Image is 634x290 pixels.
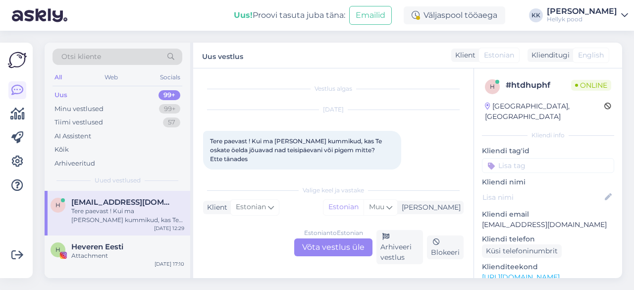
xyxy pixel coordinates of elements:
p: Kliendi email [482,209,614,220]
div: Küsi telefoninumbrit [482,244,562,258]
span: Estonian [484,50,514,60]
div: Tiimi vestlused [54,117,103,127]
span: H [55,246,60,253]
img: Askly Logo [8,51,27,69]
div: [PERSON_NAME] [398,202,461,213]
div: [GEOGRAPHIC_DATA], [GEOGRAPHIC_DATA] [485,101,604,122]
span: helen1381@gmail.com [71,198,174,207]
div: All [53,71,64,84]
div: Hellyk pood [547,15,617,23]
div: KK [529,8,543,22]
div: Attachment [71,251,184,260]
div: Minu vestlused [54,104,104,114]
div: Valige keel ja vastake [203,186,464,195]
div: Tere paevast ! Kui ma [PERSON_NAME] kummikud, kas Te oskate öelda jõuavad nad teisipäevani või pi... [71,207,184,225]
span: h [490,83,495,90]
div: Kliendi info [482,131,614,140]
span: Uued vestlused [95,176,141,185]
div: Estonian [323,200,364,215]
span: Otsi kliente [61,52,101,62]
span: 12:29 [206,170,243,177]
span: Estonian [236,202,266,213]
input: Lisa tag [482,158,614,173]
div: Vestlus algas [203,84,464,93]
div: Võta vestlus üle [294,238,372,256]
div: Kõik [54,145,69,155]
div: Uus [54,90,67,100]
p: Kliendi tag'id [482,146,614,156]
a: [URL][DOMAIN_NAME] [482,273,560,282]
div: Klienditugi [528,50,570,60]
div: [DATE] 17:10 [155,260,184,268]
div: 99+ [158,90,180,100]
div: Arhiveeri vestlus [376,230,423,264]
p: [EMAIL_ADDRESS][DOMAIN_NAME] [482,220,614,230]
div: 57 [163,117,180,127]
span: English [578,50,604,60]
b: Uus! [234,10,253,20]
div: # htdhuphf [506,79,571,91]
input: Lisa nimi [482,192,603,203]
p: Klienditeekond [482,262,614,272]
div: Proovi tasuta juba täna: [234,9,345,21]
div: Klient [203,202,227,213]
a: [PERSON_NAME]Hellyk pood [547,7,628,23]
button: Emailid [349,6,392,25]
span: Tere paevast ! Kui ma [PERSON_NAME] kummikud, kas Te oskate öelda jõuavad nad teisipäevani või pi... [210,137,383,163]
span: h [55,201,60,209]
div: Väljaspool tööaega [404,6,505,24]
div: Web [103,71,120,84]
p: Kliendi nimi [482,177,614,187]
span: Online [571,80,611,91]
div: AI Assistent [54,131,91,141]
span: Heveren Eesti [71,242,123,251]
div: [DATE] 12:29 [154,225,184,232]
label: Uus vestlus [202,49,243,62]
div: [DATE] [203,105,464,114]
div: Klient [451,50,475,60]
div: [PERSON_NAME] [547,7,617,15]
div: Blokeeri [427,235,464,259]
p: Kliendi telefon [482,234,614,244]
div: Arhiveeritud [54,159,95,169]
div: 99+ [159,104,180,114]
span: Muu [369,202,384,211]
div: Estonian to Estonian [304,229,363,237]
div: Socials [158,71,182,84]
